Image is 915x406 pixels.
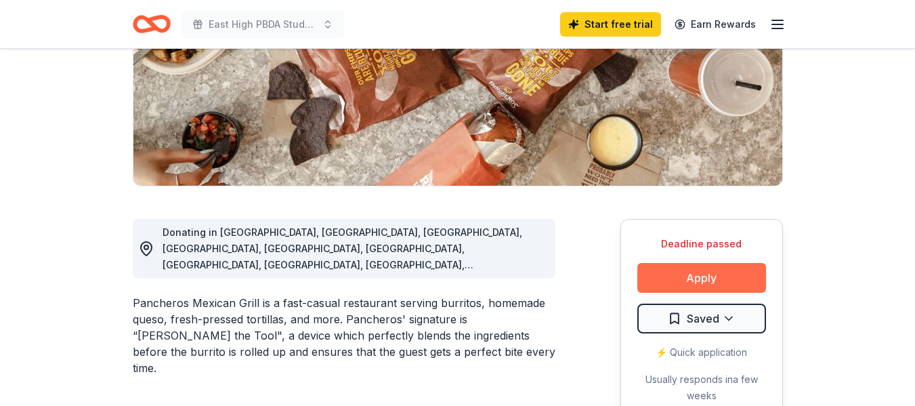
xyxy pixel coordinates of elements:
[637,371,766,404] div: Usually responds in a few weeks
[637,263,766,293] button: Apply
[637,344,766,361] div: ⚡️ Quick application
[182,11,344,38] button: East High PBDA Students Incentives/Rewards
[163,226,522,303] span: Donating in [GEOGRAPHIC_DATA], [GEOGRAPHIC_DATA], [GEOGRAPHIC_DATA], [GEOGRAPHIC_DATA], [GEOGRAPH...
[687,310,719,327] span: Saved
[637,236,766,252] div: Deadline passed
[209,16,317,33] span: East High PBDA Students Incentives/Rewards
[560,12,661,37] a: Start free trial
[637,304,766,333] button: Saved
[666,12,764,37] a: Earn Rewards
[133,8,171,40] a: Home
[133,295,555,376] div: Pancheros Mexican Grill is a fast-casual restaurant serving burritos, homemade queso, fresh-press...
